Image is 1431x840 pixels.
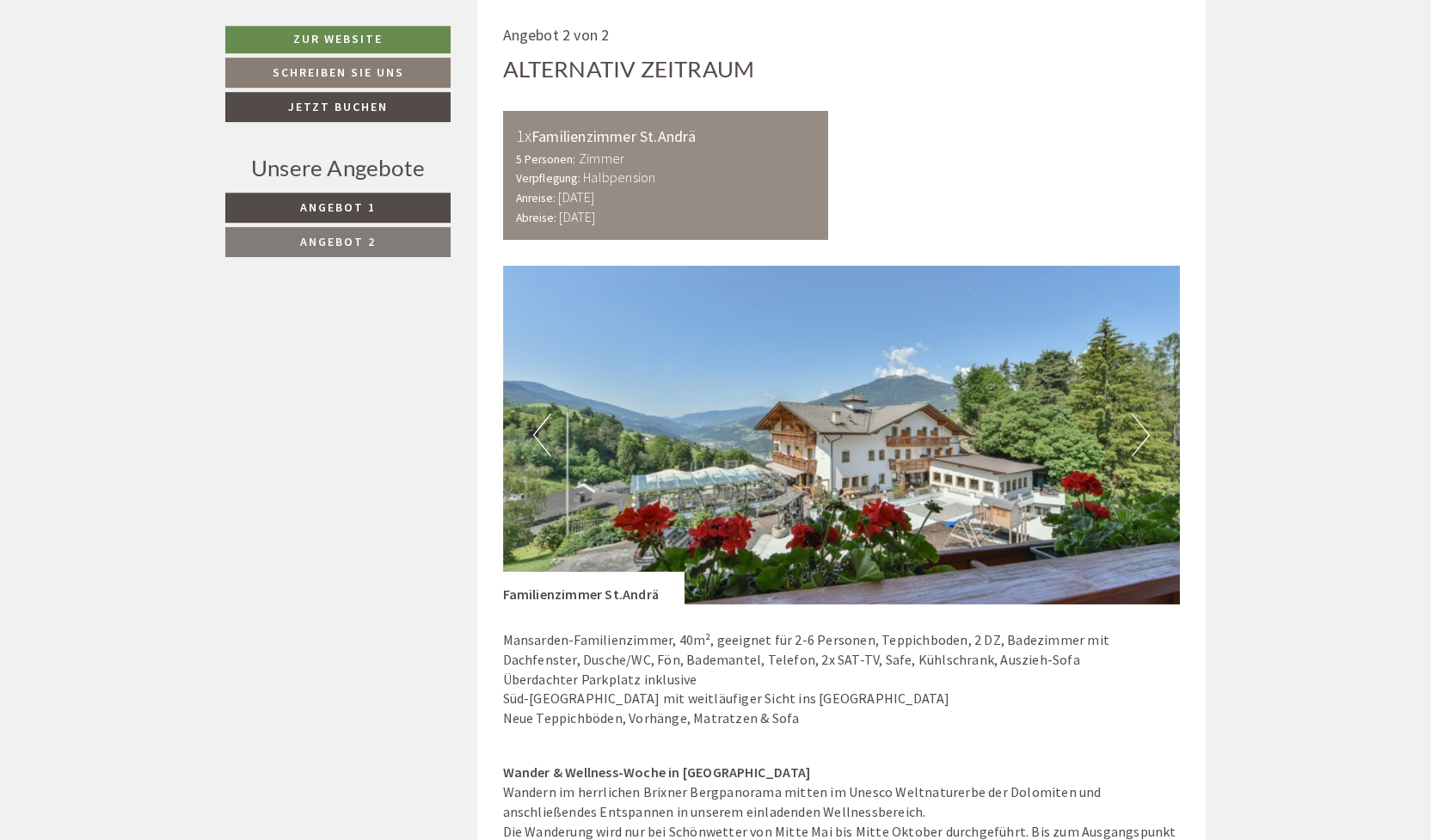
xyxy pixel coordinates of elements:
small: Abreise: [516,211,557,225]
div: Mittwoch [293,14,385,43]
p: Mansarden-Familienzimmer, 40m², geeignet für 2-6 Personen, Teppichboden, 2 DZ, Badezimmer mit Dac... [503,630,1181,728]
small: Verpflegung: [516,171,580,186]
span: Angebot 2 [300,234,376,249]
small: 16:31 [27,84,273,96]
small: 5 Personen: [516,152,576,167]
b: [DATE] [558,188,594,205]
span: Angebot 2 von 2 [503,25,610,45]
img: image [503,266,1181,604]
small: Anreise: [516,191,556,205]
button: Next [1132,414,1150,457]
div: Familienzimmer St.Andrä [503,572,685,604]
button: Senden [574,453,678,483]
div: Unsere Angebote [225,152,451,184]
b: Halbpension [583,169,655,186]
b: [DATE] [559,208,595,225]
button: Previous [533,414,551,457]
div: Alternativ Zeitraum [503,53,755,85]
span: Angebot 1 [300,199,376,215]
div: Wander & Wellness-Woche in [GEOGRAPHIC_DATA] [503,763,1181,782]
a: Zur Website [225,26,451,53]
a: Schreiben Sie uns [225,58,451,88]
b: 1x [516,125,531,146]
a: Jetzt buchen [225,92,451,122]
div: [GEOGRAPHIC_DATA] [27,51,273,64]
div: Familienzimmer St.Andrä [516,124,816,149]
div: Guten Tag, wie können wir Ihnen helfen? [14,47,281,100]
b: Zimmer [579,150,624,167]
